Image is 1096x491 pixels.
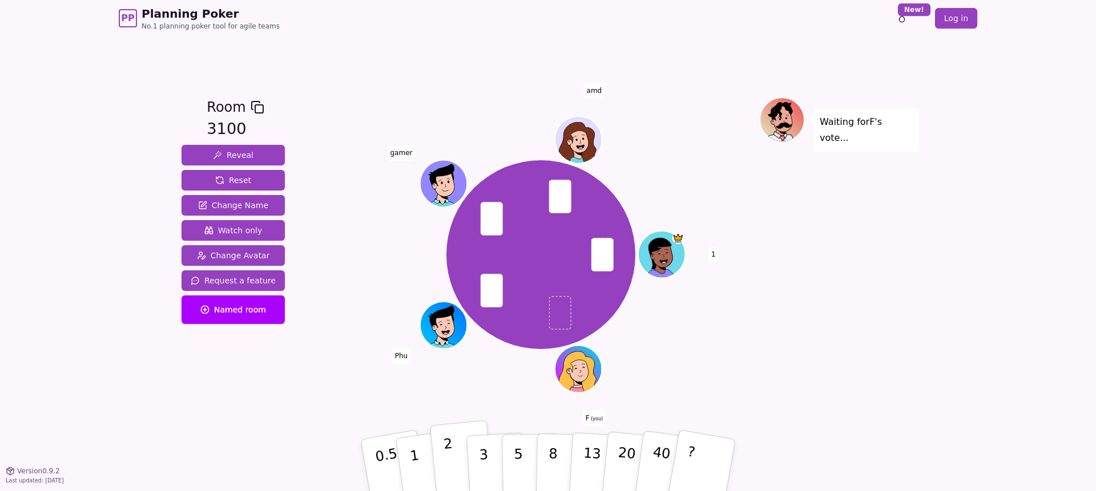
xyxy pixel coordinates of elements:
button: Version0.9.2 [6,466,60,476]
a: Log in [935,8,977,29]
span: (you) [590,417,603,422]
button: Change Avatar [182,245,285,266]
span: Last updated: [DATE] [6,477,64,484]
span: Version 0.9.2 [17,466,60,476]
button: Reset [182,170,285,190]
span: Reveal [213,149,253,161]
span: Change Name [198,200,268,211]
span: Watch only [204,225,263,236]
span: Request a feature [191,275,276,286]
span: 1 is the host [672,232,684,244]
span: Reset [215,175,251,186]
div: 3100 [207,117,264,141]
span: Room [207,97,245,117]
button: Watch only [182,220,285,241]
button: Reveal [182,145,285,165]
div: New! [898,3,930,16]
button: New! [892,8,912,29]
span: Change Avatar [197,250,270,261]
span: Click to change your name [392,348,410,364]
span: Named room [200,304,266,315]
button: Change Name [182,195,285,216]
span: Click to change your name [708,246,719,262]
a: PPPlanning PokerNo.1 planning poker tool for agile teams [119,6,280,31]
span: Click to change your name [387,145,415,161]
span: PP [121,11,134,25]
p: Waiting for F 's vote... [820,114,913,146]
button: Click to change your avatar [556,347,601,391]
button: Request a feature [182,270,285,291]
span: Click to change your name [583,411,606,427]
button: Named room [182,295,285,324]
span: No.1 planning poker tool for agile teams [142,22,280,31]
span: Click to change your name [584,83,605,99]
span: Planning Poker [142,6,280,22]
